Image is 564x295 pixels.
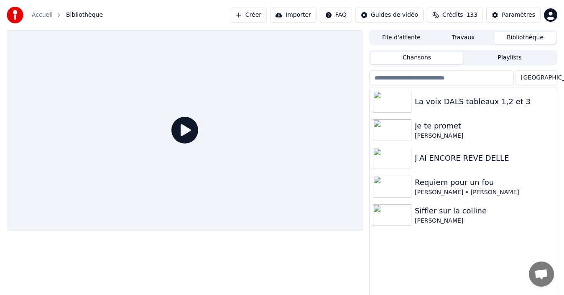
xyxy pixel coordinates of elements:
button: Playlists [463,52,556,64]
div: J AI ENCORE REVE DELLE [415,152,554,164]
button: Bibliothèque [494,32,556,44]
button: Chansons [370,52,463,64]
button: Paramètres [486,8,541,23]
button: File d'attente [370,32,432,44]
div: La voix DALS tableaux 1,2 et 3 [415,96,554,108]
button: Travaux [432,32,494,44]
span: 133 [466,11,477,19]
button: Crédits133 [427,8,483,23]
button: Créer [230,8,267,23]
a: Accueil [32,11,53,19]
div: Siffler sur la colline [415,205,554,217]
span: Crédits [442,11,463,19]
div: Requiem pour un fou [415,177,554,188]
div: [PERSON_NAME] [415,132,554,140]
div: [PERSON_NAME] [415,217,554,225]
button: FAQ [320,8,352,23]
div: Ouvrir le chat [529,262,554,287]
button: Importer [270,8,316,23]
button: Guides de vidéo [355,8,424,23]
img: youka [7,7,23,23]
nav: breadcrumb [32,11,103,19]
div: [PERSON_NAME] • [PERSON_NAME] [415,188,554,197]
div: Je te promet [415,120,554,132]
span: Bibliothèque [66,11,103,19]
div: Paramètres [502,11,535,19]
